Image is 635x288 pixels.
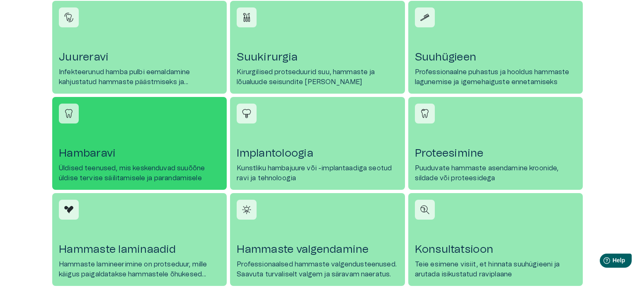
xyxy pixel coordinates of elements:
[59,163,220,183] p: Üldised teenused, mis keskenduvad suuõõne üldise tervise säilitamisele ja parandamisele
[59,67,220,87] p: Infekteerunud hamba pulbi eemaldamine kahjustatud hammaste päästmiseks ja taastamiseks
[237,67,398,87] p: Kirurgilised protseduurid suu, hammaste ja lõualuude seisundite [PERSON_NAME]
[237,259,398,279] p: Professionaalsed hammaste valgendusteenused. Saavuta turvaliselt valgem ja säravam naeratus.
[419,107,431,120] img: Proteesimine icon
[415,51,576,64] h4: Suuhügieen
[240,107,253,120] img: Implantoloogia icon
[240,203,253,216] img: Hammaste valgendamine icon
[59,259,220,279] p: Hammaste lamineerimine on protseduur, mille käigus paigaldatakse hammastele õhukesed keraamilised...
[415,147,576,160] h4: Proteesimine
[419,11,431,24] img: Suuhügieen icon
[570,250,635,273] iframe: Help widget launcher
[415,163,576,183] p: Puuduvate hammaste asendamine kroonide, sildade või proteesidega
[63,11,75,24] img: Juureravi icon
[59,147,220,160] h4: Hambaravi
[415,67,576,87] p: Professionaalne puhastus ja hooldus hammaste lagunemise ja igemehaiguste ennetamiseks
[415,243,576,256] h4: Konsultatsioon
[237,147,398,160] h4: Implantoloogia
[59,51,220,64] h4: Juureravi
[415,259,576,279] p: Teie esimene visiit, et hinnata suuhügieeni ja arutada isikustatud raviplaane
[237,163,398,183] p: Kunstliku hambajuure või -implantaadiga seotud ravi ja tehnoloogia
[63,107,75,120] img: Hambaravi icon
[237,243,398,256] h4: Hammaste valgendamine
[419,203,431,216] img: Konsultatsioon icon
[59,243,220,256] h4: Hammaste laminaadid
[63,203,75,216] img: Hammaste laminaadid icon
[240,11,253,24] img: Suukirurgia icon
[237,51,398,64] h4: Suukirurgia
